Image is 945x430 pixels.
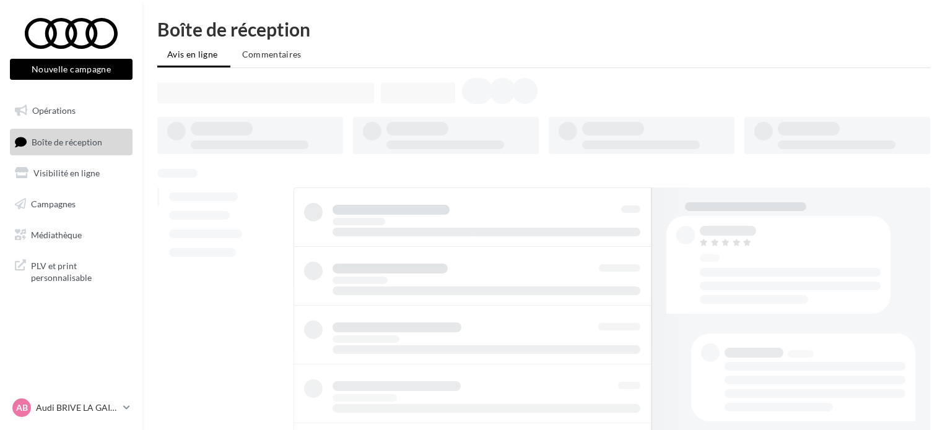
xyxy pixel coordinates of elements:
span: PLV et print personnalisable [31,257,128,284]
span: Campagnes [31,199,76,209]
p: Audi BRIVE LA GAILLARDE [36,402,118,414]
span: Médiathèque [31,229,82,239]
a: Boîte de réception [7,129,135,155]
a: Visibilité en ligne [7,160,135,186]
a: Opérations [7,98,135,124]
a: Campagnes [7,191,135,217]
span: Opérations [32,105,76,116]
span: AB [16,402,28,414]
div: Boîte de réception [157,20,930,38]
a: AB Audi BRIVE LA GAILLARDE [10,396,133,419]
a: Médiathèque [7,222,135,248]
span: Visibilité en ligne [33,168,100,178]
span: Commentaires [242,49,302,59]
a: PLV et print personnalisable [7,252,135,289]
button: Nouvelle campagne [10,59,133,80]
span: Boîte de réception [32,136,102,147]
